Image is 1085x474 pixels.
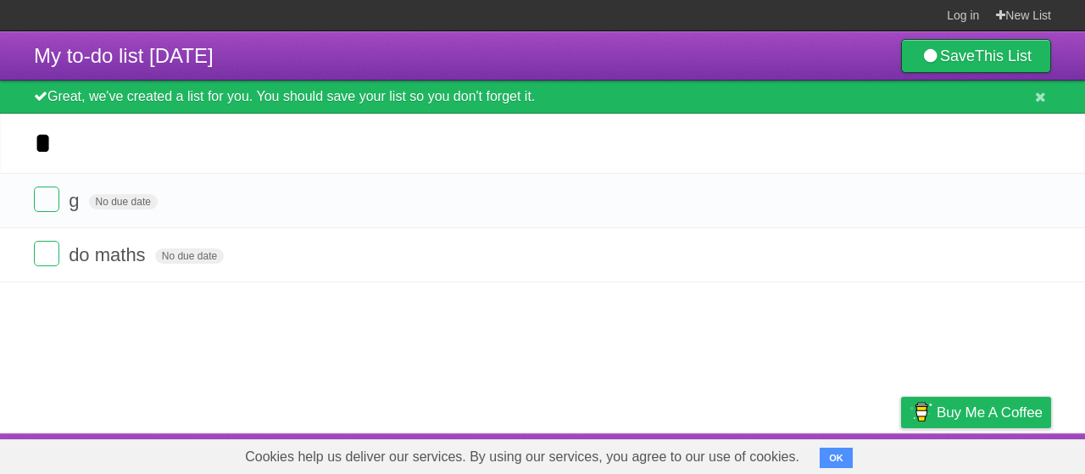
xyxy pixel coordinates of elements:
[910,398,932,427] img: Buy me a coffee
[34,44,214,67] span: My to-do list [DATE]
[732,438,800,470] a: Developers
[155,248,224,264] span: No due date
[937,398,1043,427] span: Buy me a coffee
[820,448,853,468] button: OK
[89,194,158,209] span: No due date
[34,241,59,266] label: Done
[228,440,816,474] span: Cookies help us deliver our services. By using our services, you agree to our use of cookies.
[676,438,711,470] a: About
[901,39,1051,73] a: SaveThis List
[69,244,150,265] span: do maths
[34,187,59,212] label: Done
[879,438,923,470] a: Privacy
[821,438,859,470] a: Terms
[69,190,83,211] span: g
[944,438,1051,470] a: Suggest a feature
[975,47,1032,64] b: This List
[901,397,1051,428] a: Buy me a coffee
